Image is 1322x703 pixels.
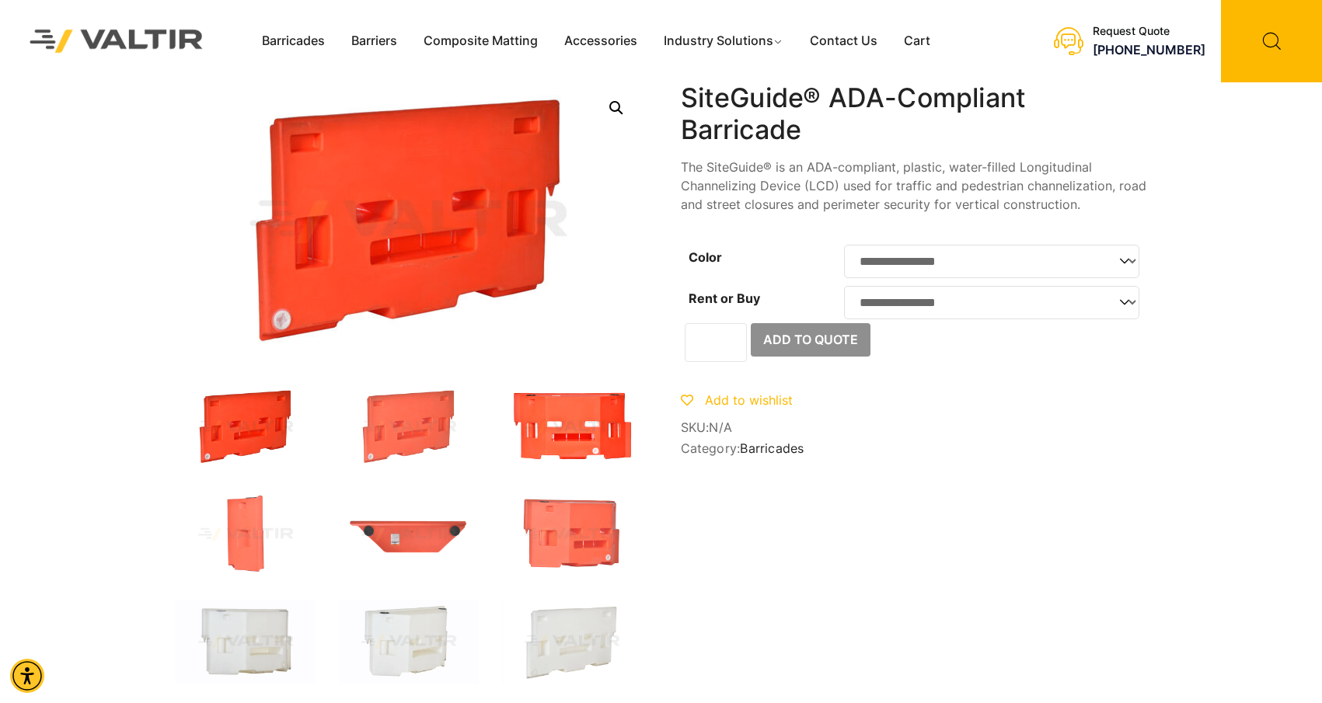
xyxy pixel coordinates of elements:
[689,249,722,265] label: Color
[12,12,221,71] img: Valtir Rentals
[740,440,804,456] a: Barricades
[689,291,760,306] label: Rent or Buy
[797,30,891,53] a: Contact Us
[751,323,870,357] button: Add to Quote
[551,30,651,53] a: Accessories
[709,419,732,435] span: N/A
[1093,42,1205,57] a: call (888) 496-3625
[681,392,793,408] a: Add to wishlist
[891,30,944,53] a: Cart
[339,385,479,469] img: SiteGuide_Org_3Q2.jpg
[10,659,44,693] div: Accessibility Menu
[685,323,747,362] input: Product quantity
[339,492,479,576] img: SiteGuide_Org_Top.jpg
[176,492,316,576] img: SiteGuide_Org_Side.jpg
[338,30,410,53] a: Barriers
[681,158,1147,214] p: The SiteGuide® is an ADA-compliant, plastic, water-filled Longitudinal Channelizing Device (LCD) ...
[502,600,642,684] img: SiteGuide_Nat_3Q3.jpg
[502,492,642,576] img: SiteGuide_Org_x1.jpg
[502,385,642,469] img: SiteGuide_Org_Front.jpg
[249,30,338,53] a: Barricades
[681,420,1147,435] span: SKU:
[1093,25,1205,38] div: Request Quote
[176,600,316,684] img: SiteGuide_Nat_3Q.jpg
[176,385,316,469] img: SiteGuide_Org_3Q2.jpg
[410,30,551,53] a: Composite Matting
[651,30,797,53] a: Industry Solutions
[705,392,793,408] span: Add to wishlist
[681,441,1147,456] span: Category:
[339,600,479,684] img: SiteGuide_Nat_3Q2.jpg
[681,82,1147,146] h1: SiteGuide® ADA-Compliant Barricade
